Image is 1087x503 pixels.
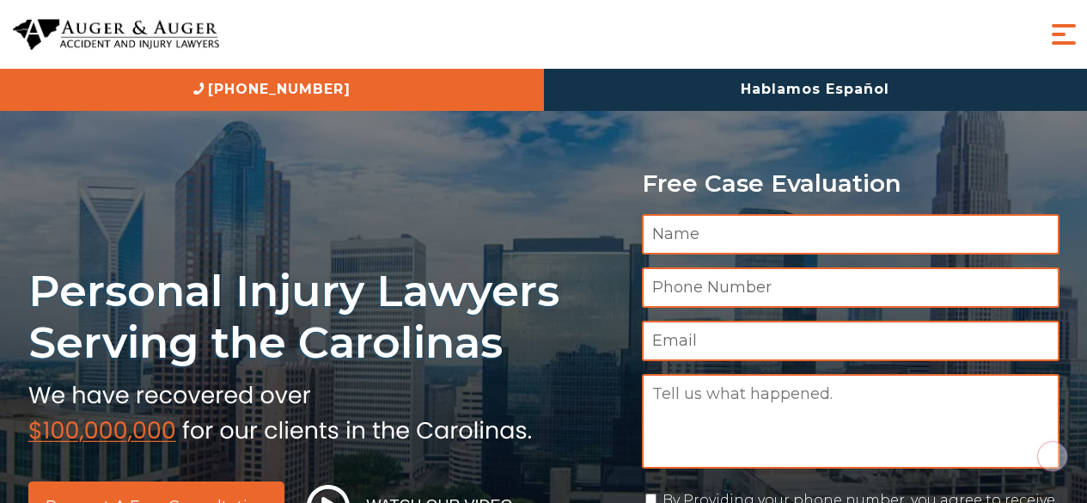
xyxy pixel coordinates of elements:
[13,19,219,51] img: Auger & Auger Accident and Injury Lawyers Logo
[642,321,1060,361] input: Email
[28,265,621,369] h1: Personal Injury Lawyers Serving the Carolinas
[642,170,1060,197] p: Free Case Evaluation
[642,267,1060,308] input: Phone Number
[1047,17,1081,52] button: Menu
[28,377,532,443] img: sub text
[642,214,1060,255] input: Name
